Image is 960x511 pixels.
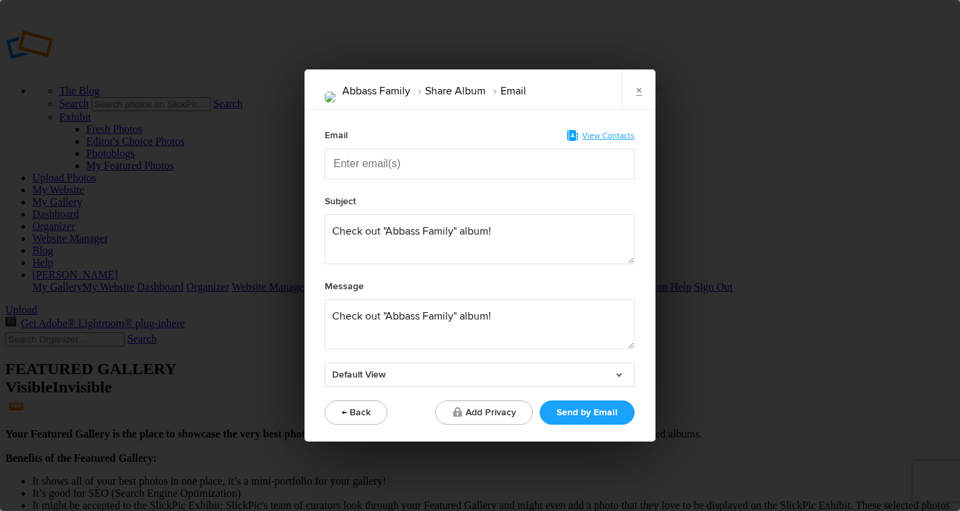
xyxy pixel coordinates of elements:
[582,131,635,141] span: View Contacts
[567,131,635,141] a: View Contacts
[333,149,468,179] input: Enter email(s)
[325,127,348,144] div: Email
[342,80,410,102] li: Abbass Family
[622,69,655,110] a: ×
[325,193,356,210] div: Subject
[410,80,486,102] li: Share Album
[486,80,526,102] li: Email
[540,400,635,425] button: Send by Email
[325,400,387,425] button: ← Back
[325,92,335,102] img: DSC03732Abbass_Family.png
[325,363,635,387] a: Default View
[435,400,533,425] button: Add Privacy
[325,278,364,295] div: Message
